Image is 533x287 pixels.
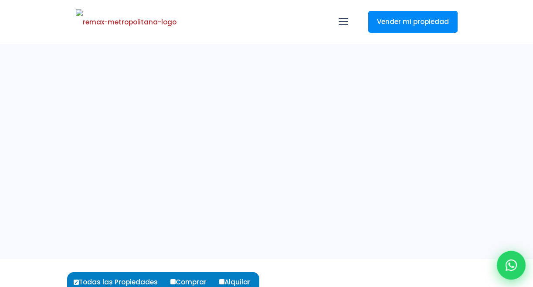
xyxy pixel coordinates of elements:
a: Vender mi propiedad [368,11,458,33]
input: Alquilar [219,279,224,284]
img: remax-metropolitana-logo [76,9,177,35]
a: mobile menu [336,14,351,29]
input: Comprar [170,279,176,284]
input: Todas las Propiedades [74,280,79,285]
